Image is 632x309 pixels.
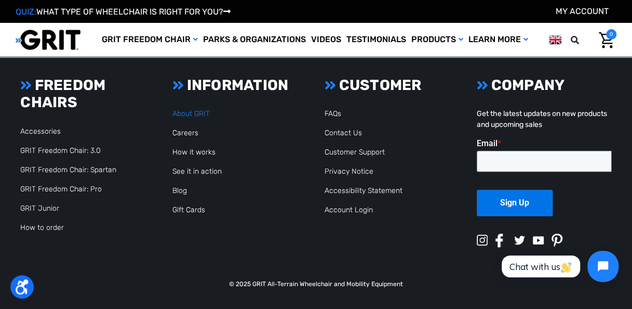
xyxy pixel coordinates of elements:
[172,205,205,214] a: Gift Cards
[135,43,191,53] span: Phone Number
[172,167,222,176] a: See it in action
[344,23,409,57] a: Testimonials
[172,186,187,195] a: Blog
[466,23,531,57] a: Learn More
[16,279,616,289] p: © 2025 GRIT All-Terrain Wheelchair and Mobility Equipment
[556,6,609,16] a: Account
[549,33,561,46] img: gb.png
[20,204,59,213] a: GRIT Junior
[477,235,488,246] img: instagram
[172,128,198,137] a: Careers
[477,138,611,224] iframe: Form 0
[325,128,362,137] a: Contact Us
[308,23,344,57] a: Videos
[99,23,200,57] a: GRIT Freedom Chair
[477,76,611,94] h3: COMPANY
[409,23,466,57] a: Products
[533,236,544,244] img: youtube
[172,148,216,157] a: How it works
[20,223,64,232] a: How to order
[514,236,525,244] img: twitter
[552,234,562,247] img: pinterest
[325,109,341,118] a: FAQs
[16,7,36,17] span: QUIZ:
[20,146,101,155] a: GRIT Freedom Chair: 3.0
[16,7,231,17] a: QUIZ:WHAT TYPE OF WHEELCHAIR IS RIGHT FOR YOU?
[325,205,373,214] a: Account Login
[325,76,459,94] h3: CUSTOMER
[20,127,61,136] a: Accessories
[20,185,102,194] a: GRIT Freedom Chair: Pro
[606,29,616,40] span: 0
[575,29,591,51] input: Search
[20,165,116,174] a: GRIT Freedom Chair: Spartan
[495,234,503,247] img: facebook
[325,167,373,176] a: Privacy Notice
[200,23,308,57] a: Parks & Organizations
[172,109,210,118] a: About GRIT
[599,32,614,48] img: Cart
[172,76,307,94] h3: INFORMATION
[325,186,402,195] a: Accessibility Statement
[490,242,627,291] iframe: Tidio Chat
[20,76,155,111] h3: FREEDOM CHAIRS
[16,29,80,50] img: GRIT All-Terrain Wheelchair and Mobility Equipment
[477,108,611,130] p: Get the latest updates on new products and upcoming sales
[591,29,616,51] a: Cart with 0 items
[325,148,385,157] a: Customer Support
